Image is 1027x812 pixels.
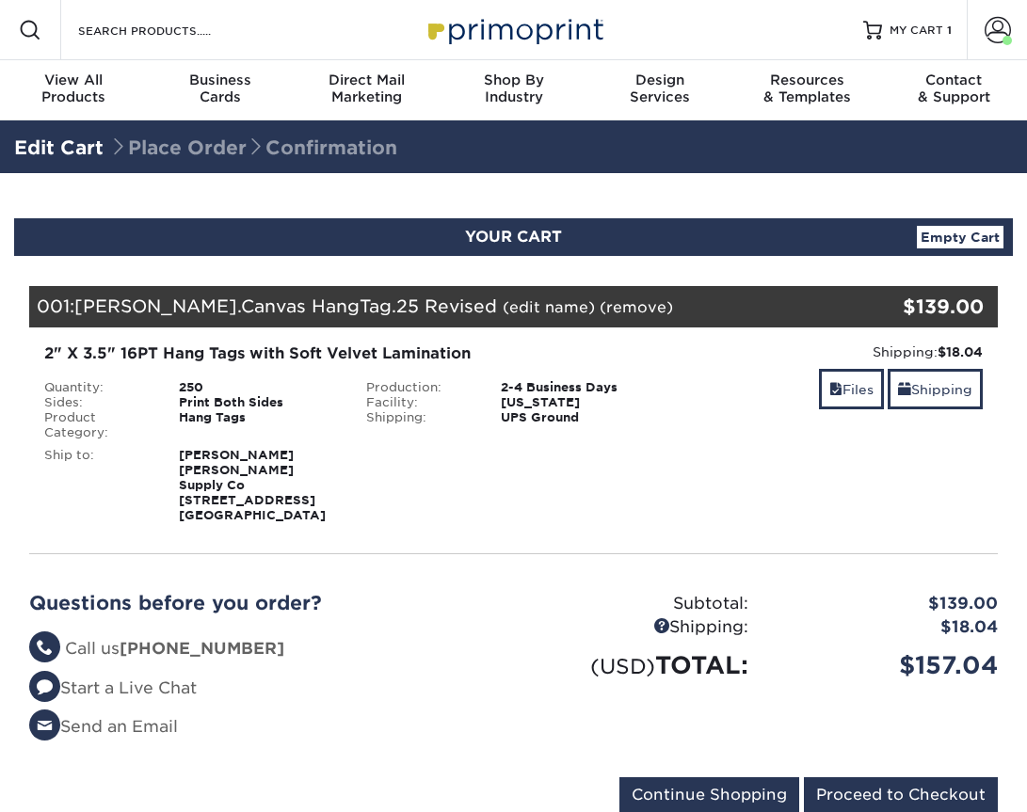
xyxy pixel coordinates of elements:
input: SEARCH PRODUCTS..... [76,19,260,41]
a: (edit name) [503,298,595,316]
div: Cards [147,72,294,105]
div: Shipping: [352,410,487,425]
strong: [PHONE_NUMBER] [120,639,284,658]
span: Place Order Confirmation [109,136,397,159]
div: $157.04 [762,647,1012,683]
span: YOUR CART [465,228,562,246]
div: $139.00 [837,293,985,321]
div: Hang Tags [165,410,353,440]
a: Shop ByIndustry [441,60,587,120]
div: Services [586,72,733,105]
small: (USD) [590,654,655,678]
div: & Support [880,72,1027,105]
div: Facility: [352,395,487,410]
a: Files [819,369,884,409]
span: Direct Mail [294,72,441,88]
a: Send an Email [29,717,178,736]
a: Contact& Support [880,60,1027,120]
a: Resources& Templates [733,60,880,120]
span: Design [586,72,733,88]
a: (remove) [600,298,673,316]
div: TOTAL: [514,647,763,683]
a: BusinessCards [147,60,294,120]
div: & Templates [733,72,880,105]
div: 2" X 3.5" 16PT Hang Tags with Soft Velvet Lamination [44,342,661,365]
div: Subtotal: [514,592,763,616]
span: 1 [947,24,952,37]
strong: $18.04 [938,344,983,359]
a: Direct MailMarketing [294,60,441,120]
span: files [829,382,842,397]
div: $139.00 [762,592,1012,616]
li: Call us [29,637,500,661]
span: Contact [880,72,1027,88]
div: 250 [165,380,353,395]
strong: [PERSON_NAME] [PERSON_NAME] Supply Co [STREET_ADDRESS] [GEOGRAPHIC_DATA] [179,448,326,522]
div: Production: [352,380,487,395]
div: Print Both Sides [165,395,353,410]
span: Shop By [441,72,587,88]
span: shipping [898,382,911,397]
div: Ship to: [30,448,165,523]
a: Empty Cart [917,226,1003,248]
div: Shipping: [514,615,763,640]
span: [PERSON_NAME].Canvas HangTag.25 Revised [74,295,497,316]
div: 001: [29,286,837,327]
div: Sides: [30,395,165,410]
a: Shipping [888,369,983,409]
div: Product Category: [30,410,165,440]
div: Quantity: [30,380,165,395]
span: MY CART [890,23,943,39]
div: Marketing [294,72,441,105]
a: Edit Cart [14,136,104,159]
img: Primoprint [420,9,608,50]
div: UPS Ground [487,410,675,425]
a: Start a Live Chat [29,678,197,697]
span: Resources [733,72,880,88]
div: 2-4 Business Days [487,380,675,395]
span: Business [147,72,294,88]
div: [US_STATE] [487,395,675,410]
a: DesignServices [586,60,733,120]
div: Shipping: [689,342,983,361]
div: Industry [441,72,587,105]
h2: Questions before you order? [29,592,500,614]
div: $18.04 [762,615,1012,640]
